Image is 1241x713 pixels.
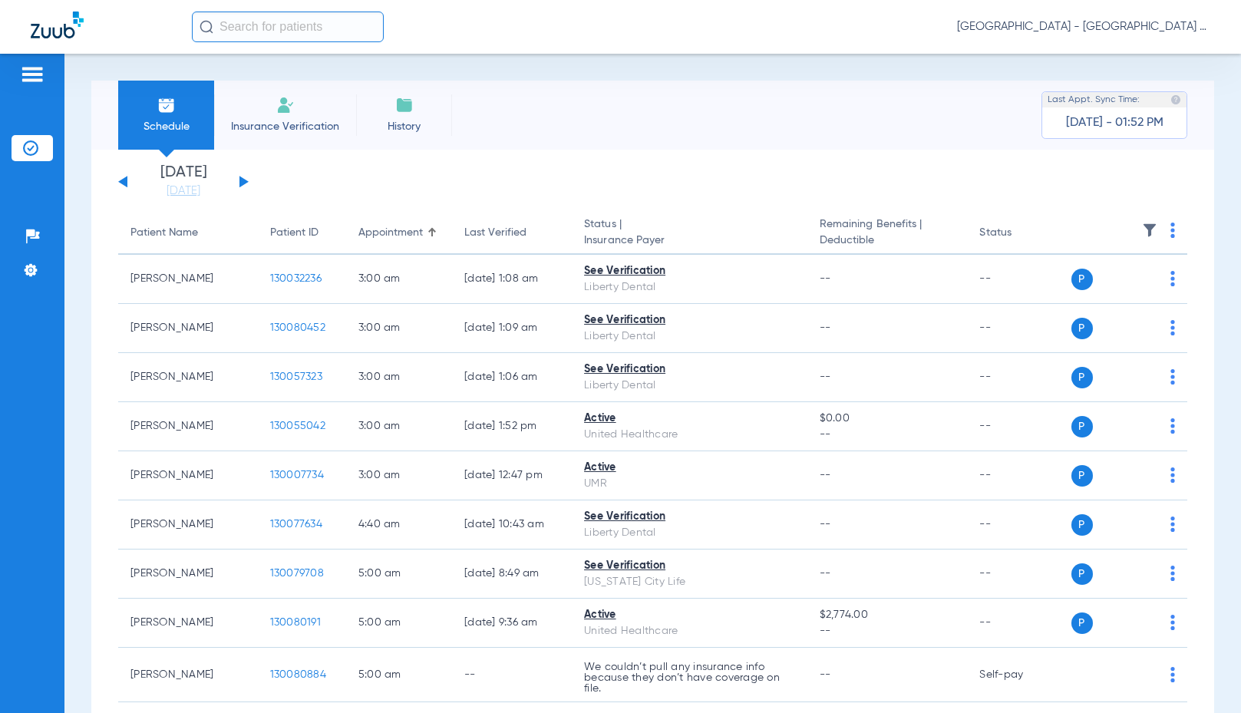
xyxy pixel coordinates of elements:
td: [PERSON_NAME] [118,255,258,304]
td: [DATE] 9:36 AM [452,599,572,648]
div: See Verification [584,263,794,279]
span: 130055042 [270,421,325,431]
span: P [1071,563,1093,585]
input: Search for patients [192,12,384,42]
div: Liberty Dental [584,279,794,295]
span: -- [820,427,956,443]
div: Patient ID [270,225,334,241]
div: Patient ID [270,225,319,241]
td: -- [967,550,1071,599]
img: filter.svg [1142,223,1157,238]
td: [DATE] 1:09 AM [452,304,572,353]
div: Last Verified [464,225,559,241]
span: Insurance Payer [584,233,794,249]
img: Schedule [157,96,176,114]
span: [GEOGRAPHIC_DATA] - [GEOGRAPHIC_DATA] General [957,19,1210,35]
td: -- [967,255,1071,304]
div: Appointment [358,225,440,241]
div: Liberty Dental [584,328,794,345]
span: 130032236 [270,273,322,284]
span: P [1071,416,1093,437]
img: last sync help info [1170,94,1181,105]
td: [PERSON_NAME] [118,550,258,599]
span: P [1071,318,1093,339]
td: [PERSON_NAME] [118,304,258,353]
div: See Verification [584,361,794,378]
div: Liberty Dental [584,525,794,541]
img: group-dot-blue.svg [1170,667,1175,682]
td: 5:00 AM [346,599,452,648]
img: hamburger-icon [20,65,45,84]
div: Active [584,460,794,476]
td: 5:00 AM [346,550,452,599]
td: 3:00 AM [346,304,452,353]
td: [DATE] 8:49 AM [452,550,572,599]
span: 130080452 [270,322,325,333]
td: [DATE] 1:52 PM [452,402,572,451]
span: -- [820,322,831,333]
td: -- [967,599,1071,648]
div: See Verification [584,509,794,525]
span: 130080191 [270,617,321,628]
div: United Healthcare [584,427,794,443]
img: Manual Insurance Verification [276,96,295,114]
img: History [395,96,414,114]
td: [DATE] 12:47 PM [452,451,572,500]
td: -- [967,353,1071,402]
img: group-dot-blue.svg [1170,418,1175,434]
img: group-dot-blue.svg [1170,517,1175,532]
th: Remaining Benefits | [807,212,968,255]
span: P [1071,612,1093,634]
td: -- [452,648,572,702]
td: [PERSON_NAME] [118,451,258,500]
span: -- [820,273,831,284]
td: -- [967,451,1071,500]
span: $2,774.00 [820,607,956,623]
td: 5:00 AM [346,648,452,702]
span: P [1071,269,1093,290]
span: 130080884 [270,669,326,680]
span: 130079708 [270,568,324,579]
span: 130007734 [270,470,324,480]
div: See Verification [584,312,794,328]
td: 3:00 AM [346,353,452,402]
div: Active [584,607,794,623]
span: Last Appt. Sync Time: [1048,92,1140,107]
div: Liberty Dental [584,378,794,394]
span: -- [820,623,956,639]
td: -- [967,500,1071,550]
span: -- [820,470,831,480]
a: [DATE] [137,183,229,199]
span: [DATE] - 01:52 PM [1066,115,1163,130]
div: Last Verified [464,225,526,241]
td: [DATE] 1:08 AM [452,255,572,304]
p: We couldn’t pull any insurance info because they don’t have coverage on file. [584,662,794,694]
img: group-dot-blue.svg [1170,615,1175,630]
div: See Verification [584,558,794,574]
img: group-dot-blue.svg [1170,320,1175,335]
td: 4:40 AM [346,500,452,550]
img: group-dot-blue.svg [1170,223,1175,238]
img: Search Icon [200,20,213,34]
span: Deductible [820,233,956,249]
td: [PERSON_NAME] [118,353,258,402]
td: -- [967,304,1071,353]
td: 3:00 AM [346,451,452,500]
span: Schedule [130,119,203,134]
span: History [368,119,441,134]
div: Appointment [358,225,423,241]
td: [DATE] 1:06 AM [452,353,572,402]
div: Patient Name [130,225,198,241]
img: group-dot-blue.svg [1170,369,1175,385]
span: P [1071,465,1093,487]
img: Zuub Logo [31,12,84,38]
div: UMR [584,476,794,492]
img: group-dot-blue.svg [1170,271,1175,286]
th: Status [967,212,1071,255]
div: United Healthcare [584,623,794,639]
td: Self-pay [967,648,1071,702]
td: [DATE] 10:43 AM [452,500,572,550]
td: [PERSON_NAME] [118,599,258,648]
span: $0.00 [820,411,956,427]
div: Patient Name [130,225,246,241]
